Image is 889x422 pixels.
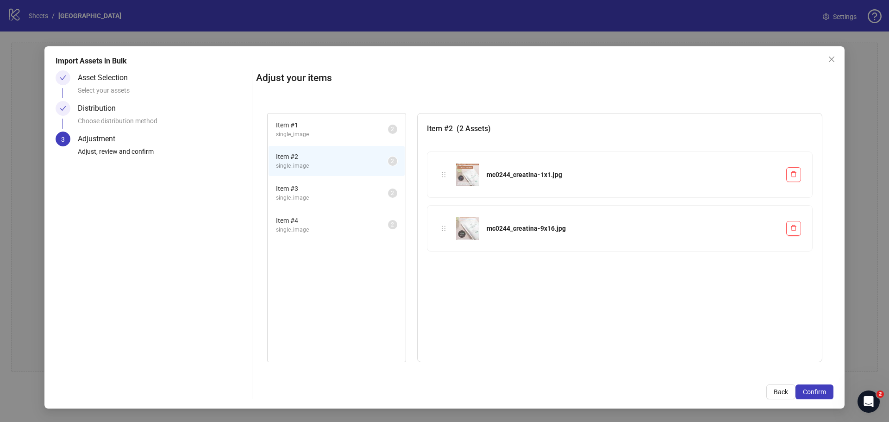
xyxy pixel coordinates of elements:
[876,391,884,398] span: 2
[388,125,397,134] sup: 2
[256,70,833,86] h2: Adjust your items
[276,194,388,202] span: single_image
[487,223,779,233] div: mc0244_creatina-9x16.jpg
[391,126,394,132] span: 2
[276,130,388,139] span: single_image
[388,189,397,198] sup: 2
[78,85,248,101] div: Select your assets
[440,225,447,232] span: holder
[78,116,248,132] div: Choose distribution method
[824,52,839,67] button: Close
[388,220,397,229] sup: 2
[276,162,388,170] span: single_image
[276,183,388,194] span: Item # 3
[276,215,388,226] span: Item # 4
[438,223,449,233] div: holder
[391,221,394,228] span: 2
[391,158,394,164] span: 2
[276,226,388,234] span: single_image
[276,120,388,130] span: Item # 1
[440,171,447,178] span: holder
[56,56,833,67] div: Import Assets in Bulk
[786,167,801,182] button: Delete
[427,123,813,134] h3: Item # 2
[78,70,135,85] div: Asset Selection
[786,221,801,236] button: Delete
[766,384,795,399] button: Back
[391,190,394,196] span: 2
[78,101,123,116] div: Distribution
[803,388,826,396] span: Confirm
[61,136,65,143] span: 3
[828,56,835,63] span: close
[487,170,779,180] div: mc0244_creatina-1x1.jpg
[790,171,797,177] span: delete
[790,225,797,231] span: delete
[858,391,880,413] iframe: Intercom live chat
[78,132,123,146] div: Adjustment
[60,75,66,81] span: check
[388,157,397,166] sup: 2
[276,151,388,162] span: Item # 2
[438,170,449,180] div: holder
[457,124,491,133] span: ( 2 Assets )
[456,163,479,186] img: mc0244_creatina-1x1.jpg
[774,388,788,396] span: Back
[60,105,66,112] span: check
[795,384,833,399] button: Confirm
[456,217,479,240] img: mc0244_creatina-9x16.jpg
[78,146,248,162] div: Adjust, review and confirm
